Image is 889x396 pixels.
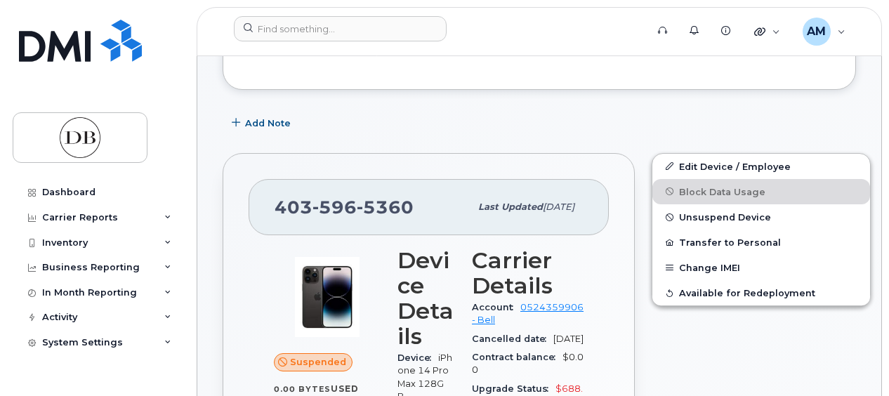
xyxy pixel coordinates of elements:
button: Change IMEI [652,255,870,280]
h3: Carrier Details [472,248,584,298]
span: 5360 [357,197,414,218]
span: 596 [312,197,357,218]
span: Unsuspend Device [679,212,771,223]
button: Add Note [223,111,303,136]
button: Block Data Usage [652,179,870,204]
h3: Device Details [397,248,455,349]
button: Unsuspend Device [652,204,870,230]
a: Edit Device / Employee [652,154,870,179]
span: 0.00 Bytes [274,384,331,394]
span: Available for Redeployment [679,288,815,298]
div: Alex MacKay [793,18,855,46]
input: Find something... [234,16,447,41]
span: 403 [275,197,414,218]
span: used [331,383,359,394]
span: Device [397,352,438,363]
button: Available for Redeployment [652,280,870,305]
a: 0524359906 - Bell [472,302,584,325]
span: Contract balance [472,352,562,362]
span: Account [472,302,520,312]
span: Last updated [478,202,543,212]
button: Transfer to Personal [652,230,870,255]
span: AM [807,23,826,40]
span: Add Note [245,117,291,130]
span: [DATE] [543,202,574,212]
span: [DATE] [553,334,584,344]
span: Cancelled date [472,334,553,344]
span: Suspended [290,355,346,369]
span: Upgrade Status [472,383,555,394]
div: Quicklinks [744,18,790,46]
img: image20231002-3703462-by0d28.jpeg [285,255,369,339]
